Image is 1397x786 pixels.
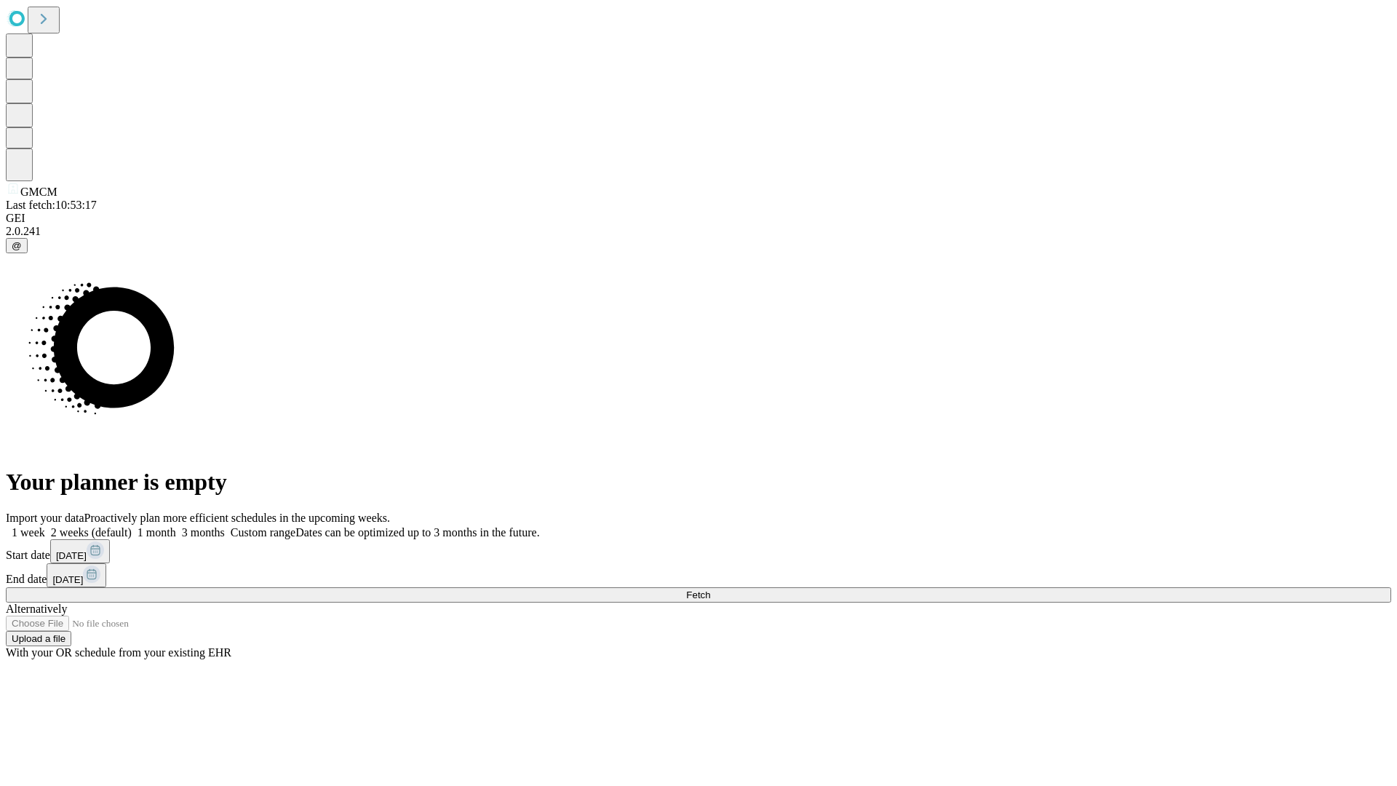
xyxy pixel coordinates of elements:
[52,574,83,585] span: [DATE]
[50,539,110,563] button: [DATE]
[51,526,132,539] span: 2 weeks (default)
[47,563,106,587] button: [DATE]
[20,186,57,198] span: GMCM
[6,646,231,659] span: With your OR schedule from your existing EHR
[6,539,1391,563] div: Start date
[12,526,45,539] span: 1 week
[6,603,67,615] span: Alternatively
[6,587,1391,603] button: Fetch
[231,526,295,539] span: Custom range
[56,550,87,561] span: [DATE]
[84,512,390,524] span: Proactively plan more efficient schedules in the upcoming weeks.
[6,225,1391,238] div: 2.0.241
[295,526,539,539] span: Dates can be optimized up to 3 months in the future.
[6,199,97,211] span: Last fetch: 10:53:17
[6,212,1391,225] div: GEI
[6,631,71,646] button: Upload a file
[6,469,1391,496] h1: Your planner is empty
[182,526,225,539] span: 3 months
[686,589,710,600] span: Fetch
[6,238,28,253] button: @
[138,526,176,539] span: 1 month
[6,512,84,524] span: Import your data
[12,240,22,251] span: @
[6,563,1391,587] div: End date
